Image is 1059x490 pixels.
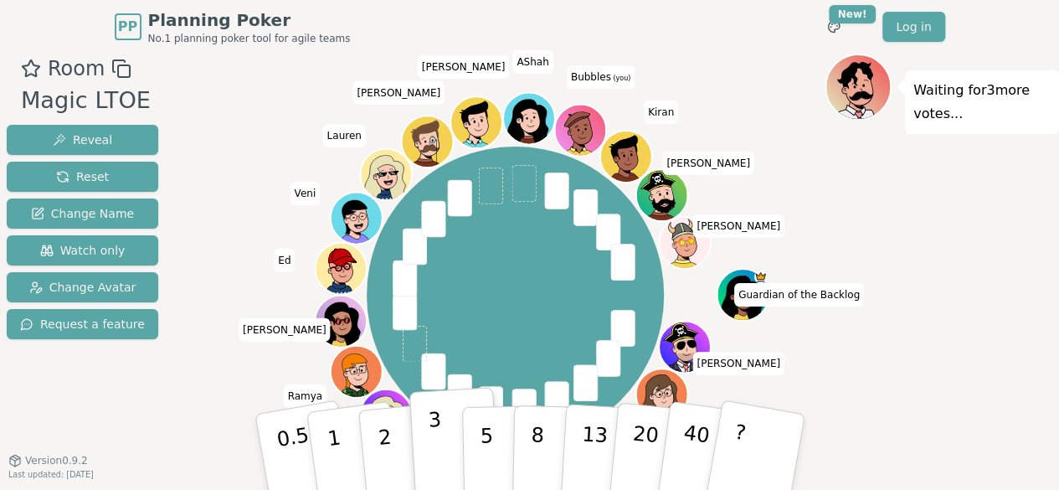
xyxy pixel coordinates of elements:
button: Reveal [7,125,158,155]
div: New! [829,5,877,23]
button: Version0.9.2 [8,454,88,467]
span: Last updated: [DATE] [8,470,94,479]
span: PP [118,17,137,37]
span: Click to change your name [284,384,327,408]
button: Reset [7,162,158,192]
span: Room [48,54,105,84]
span: Change Avatar [29,279,136,296]
span: Click to change your name [734,283,864,307]
div: Magic LTOE [21,84,151,118]
span: No.1 planning poker tool for agile teams [148,32,351,45]
span: (you) [611,75,631,83]
span: Reveal [53,132,112,148]
button: Watch only [7,235,158,266]
button: Change Name [7,199,158,229]
span: Click to change your name [567,66,635,90]
span: Watch only [40,242,126,259]
span: Version 0.9.2 [25,454,88,467]
span: Guardian of the Backlog is the host [753,271,766,283]
a: Log in [882,12,944,42]
span: Click to change your name [274,249,295,272]
span: Click to change your name [323,125,366,148]
p: Waiting for 3 more votes... [913,79,1051,126]
button: Change Avatar [7,272,158,302]
button: Click to change your avatar [556,106,604,155]
span: Planning Poker [148,8,351,32]
span: Click to change your name [692,214,784,238]
button: Add as favourite [21,54,41,84]
span: Click to change your name [352,81,445,105]
span: Click to change your name [418,55,510,79]
button: Request a feature [7,309,158,339]
a: PPPlanning PokerNo.1 planning poker tool for agile teams [115,8,351,45]
button: New! [819,12,849,42]
span: Click to change your name [239,318,331,342]
span: Click to change your name [290,182,321,205]
span: Click to change your name [692,353,784,376]
span: Change Name [31,205,134,222]
span: Reset [56,168,109,185]
span: Click to change your name [512,50,553,74]
span: Request a feature [20,316,145,333]
span: Click to change your name [662,152,754,175]
span: Click to change your name [644,101,678,124]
